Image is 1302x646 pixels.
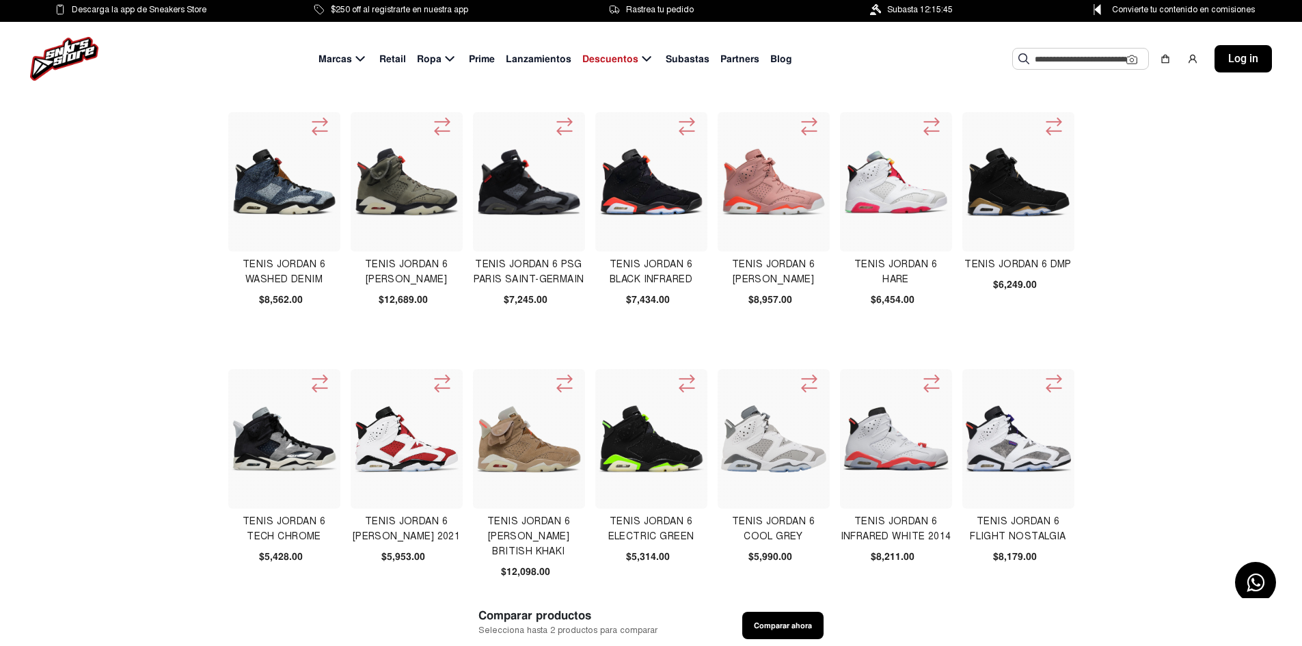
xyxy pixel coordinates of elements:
[962,257,1074,272] h4: Tenis Jordan 6 Dmp
[331,2,468,17] span: $250 off al registrarte en nuestra app
[379,52,406,66] span: Retail
[666,52,709,66] span: Subastas
[770,52,792,66] span: Blog
[72,2,206,17] span: Descarga la app de Sneakers Store
[379,293,428,307] span: $12,689.00
[1018,53,1029,64] img: Buscar
[1112,2,1255,17] span: Convierte tu contenido en comisiones
[318,52,352,66] span: Marcas
[966,386,1071,492] img: Tenis Jordan 6 Flight Nostalgia
[232,406,337,472] img: Tenis Jordan 6 Tech Chrome
[1228,51,1258,67] span: Log in
[871,293,914,307] span: $6,454.00
[501,565,550,579] span: $12,098.00
[843,150,949,214] img: Tenis Jordan 6 Hare
[478,624,657,637] span: Selecciona hasta 2 productos para comparar
[351,257,462,287] h4: Tenis Jordan 6 [PERSON_NAME]
[582,52,638,66] span: Descuentos
[840,514,951,544] h4: Tenis Jordan 6 Infrared White 2014
[259,550,303,564] span: $5,428.00
[599,386,704,492] img: Tenis Jordan 6 Electric Green
[504,293,547,307] span: $7,245.00
[742,612,824,639] button: Comparar ahora
[30,37,98,81] img: logo
[228,257,340,287] h4: Tenis Jordan 6 Washed Denim
[626,2,694,17] span: Rastrea tu pedido
[626,550,670,564] span: $5,314.00
[718,257,829,287] h4: Tenis Jordan 6 [PERSON_NAME]
[228,514,340,544] h4: Tenis Jordan 6 Tech Chrome
[626,293,670,307] span: $7,434.00
[506,52,571,66] span: Lanzamientos
[595,514,707,544] h4: Tenis Jordan 6 Electric Green
[1126,54,1137,65] img: Cámara
[840,257,951,287] h4: Tenis Jordan 6 Hare
[351,514,462,544] h4: Tenis Jordan 6 [PERSON_NAME] 2021
[1089,4,1106,15] img: Control Point Icon
[473,514,584,559] h4: Tenis Jordan 6 [PERSON_NAME] British Khaki
[718,514,829,544] h4: Tenis Jordan 6 Cool Grey
[476,405,582,474] img: Tenis Jordan 6 Travis Scott British Khaki
[887,2,953,17] span: Subasta 12:15:45
[354,405,459,473] img: Tenis Jordan 6 Carmine 2021
[469,52,495,66] span: Prime
[721,148,826,216] img: Tenis Jordan 6 Aleali May
[473,257,584,287] h4: Tenis Jordan 6 Psg Paris Saint-germain
[478,607,657,624] span: Comparar productos
[748,550,792,564] span: $5,990.00
[748,293,792,307] span: $8,957.00
[871,550,914,564] span: $8,211.00
[381,550,425,564] span: $5,953.00
[599,148,704,216] img: Tenis Jordan 6 Black Infrared
[720,52,759,66] span: Partners
[259,293,303,307] span: $8,562.00
[232,129,337,234] img: Tenis Jordan 6 Washed Denim
[1187,53,1198,64] img: user
[993,278,1037,292] span: $6,249.00
[993,550,1037,564] span: $8,179.00
[843,386,949,492] img: Tenis Jordan 6 Infrared White 2014
[417,52,442,66] span: Ropa
[1160,53,1171,64] img: shopping
[721,405,826,472] img: Tenis Jordan 6 Cool Grey
[966,147,1071,217] img: Tenis Jordan 6 Dmp
[962,514,1074,544] h4: Tenis Jordan 6 Flight Nostalgia
[354,129,459,234] img: Tenis Jordan 6 Travis Scott
[595,257,707,287] h4: Tenis Jordan 6 Black Infrared
[476,148,582,216] img: Tenis Jordan 6 Psg Paris Saint-germain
